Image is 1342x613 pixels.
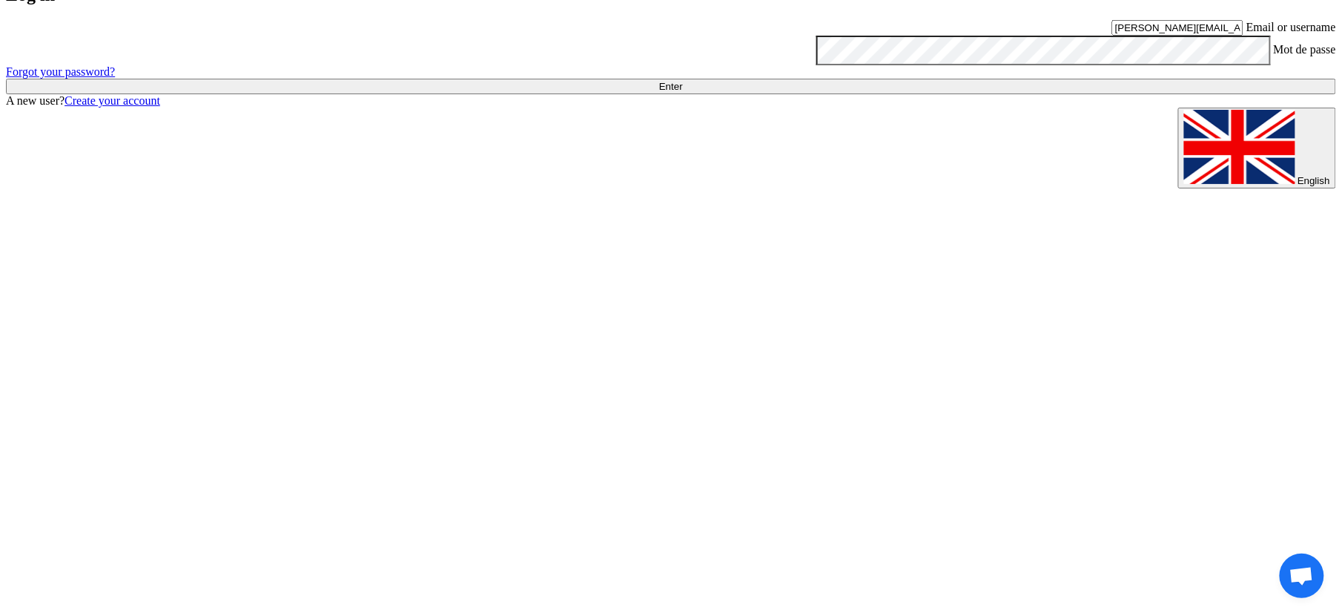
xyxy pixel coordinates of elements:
[1178,108,1336,189] button: English
[1298,175,1330,186] span: English
[1112,20,1243,36] input: Enter your business email or username...
[6,79,1336,94] input: Enter
[65,94,160,107] a: Create your account
[1280,554,1324,598] a: Open chat
[1184,110,1295,184] img: en-US.png
[6,65,115,78] a: Forgot your password?
[1246,21,1336,33] label: Email or username
[1274,44,1336,56] label: Mot de passe
[6,94,160,107] font: A new user?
